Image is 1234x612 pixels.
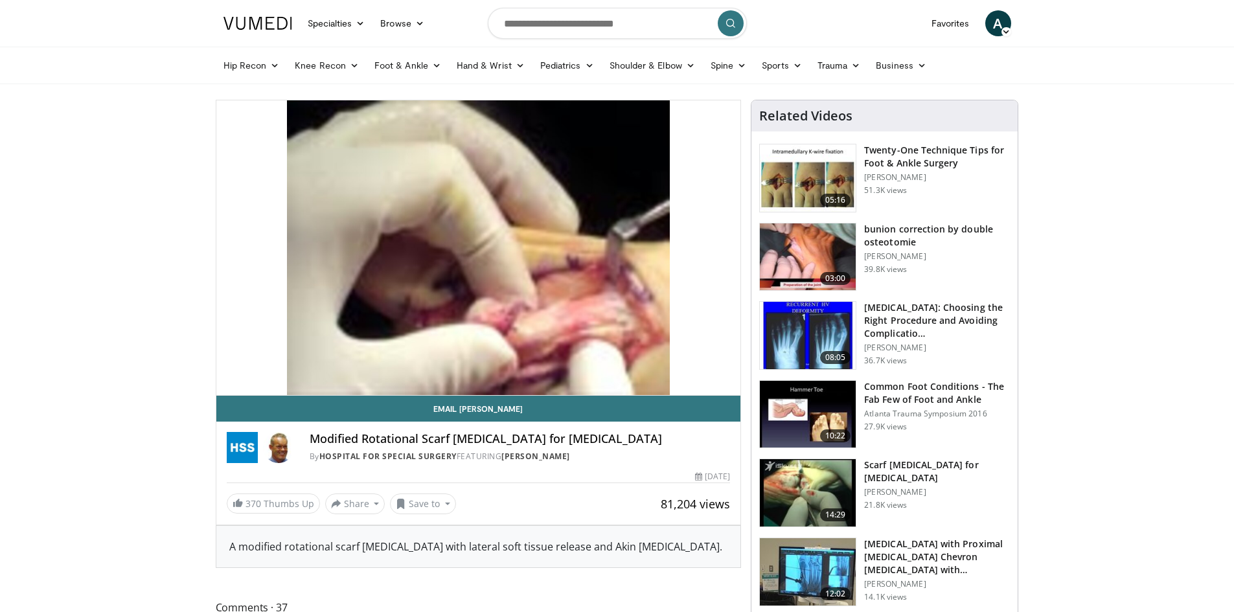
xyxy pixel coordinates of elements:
[390,493,456,514] button: Save to
[864,500,907,510] p: 21.8K views
[810,52,869,78] a: Trauma
[864,172,1010,183] p: [PERSON_NAME]
[216,396,741,422] a: Email [PERSON_NAME]
[820,508,851,521] span: 14:29
[227,493,320,514] a: 370 Thumbs Up
[864,356,907,366] p: 36.7K views
[820,429,851,442] span: 10:22
[759,144,1010,212] a: 05:16 Twenty-One Technique Tips for Foot & Ankle Surgery [PERSON_NAME] 51.3K views
[864,223,1010,249] h3: bunion correction by double osteotomie
[759,108,852,124] h4: Related Videos
[319,451,457,462] a: Hospital for Special Surgery
[864,380,1010,406] h3: Common Foot Conditions - The Fab Few of Foot and Ankle
[223,17,292,30] img: VuMedi Logo
[985,10,1011,36] a: A
[227,432,258,463] img: Hospital for Special Surgery
[760,144,856,212] img: 6702e58c-22b3-47ce-9497-b1c0ae175c4c.150x105_q85_crop-smart_upscale.jpg
[661,496,730,512] span: 81,204 views
[864,459,1010,484] h3: Scarf [MEDICAL_DATA] for [MEDICAL_DATA]
[754,52,810,78] a: Sports
[864,409,1010,419] p: Atlanta Trauma Symposium 2016
[868,52,934,78] a: Business
[864,251,1010,262] p: [PERSON_NAME]
[759,223,1010,291] a: 03:00 bunion correction by double osteotomie [PERSON_NAME] 39.8K views
[864,487,1010,497] p: [PERSON_NAME]
[820,272,851,285] span: 03:00
[864,301,1010,340] h3: [MEDICAL_DATA]: Choosing the Right Procedure and Avoiding Complicatio…
[864,592,907,602] p: 14.1K views
[864,343,1010,353] p: [PERSON_NAME]
[760,459,856,527] img: hR6qJalQBtA771a35hMDoxOjBrOw-uIx_1.150x105_q85_crop-smart_upscale.jpg
[864,422,907,432] p: 27.9K views
[864,264,907,275] p: 39.8K views
[695,471,730,482] div: [DATE]
[703,52,754,78] a: Spine
[449,52,532,78] a: Hand & Wrist
[760,538,856,606] img: 08be0349-593e-48f1-bfea-69f97c3c7a0f.150x105_q85_crop-smart_upscale.jpg
[229,539,728,554] div: A modified rotational scarf [MEDICAL_DATA] with lateral soft tissue release and Akin [MEDICAL_DATA].
[864,144,1010,170] h3: Twenty-One Technique Tips for Foot & Ankle Surgery
[759,301,1010,370] a: 08:05 [MEDICAL_DATA]: Choosing the Right Procedure and Avoiding Complicatio… [PERSON_NAME] 36.7K ...
[820,587,851,600] span: 12:02
[372,10,432,36] a: Browse
[532,52,602,78] a: Pediatrics
[820,351,851,364] span: 08:05
[310,432,731,446] h4: Modified Rotational Scarf [MEDICAL_DATA] for [MEDICAL_DATA]
[287,52,367,78] a: Knee Recon
[864,538,1010,576] h3: [MEDICAL_DATA] with Proximal [MEDICAL_DATA] Chevron [MEDICAL_DATA] with [PERSON_NAME]…
[924,10,977,36] a: Favorites
[216,52,288,78] a: Hip Recon
[864,185,907,196] p: 51.3K views
[216,100,741,396] video-js: Video Player
[760,381,856,448] img: 4559c471-f09d-4bda-8b3b-c296350a5489.150x105_q85_crop-smart_upscale.jpg
[325,493,385,514] button: Share
[760,223,856,291] img: 294729_0000_1.png.150x105_q85_crop-smart_upscale.jpg
[759,538,1010,606] a: 12:02 [MEDICAL_DATA] with Proximal [MEDICAL_DATA] Chevron [MEDICAL_DATA] with [PERSON_NAME]… [PER...
[263,432,294,463] img: Avatar
[488,8,747,39] input: Search topics, interventions
[864,579,1010,589] p: [PERSON_NAME]
[602,52,703,78] a: Shoulder & Elbow
[759,380,1010,449] a: 10:22 Common Foot Conditions - The Fab Few of Foot and Ankle Atlanta Trauma Symposium 2016 27.9K ...
[820,194,851,207] span: 05:16
[246,497,261,510] span: 370
[760,302,856,369] img: 3c75a04a-ad21-4ad9-966a-c963a6420fc5.150x105_q85_crop-smart_upscale.jpg
[501,451,570,462] a: [PERSON_NAME]
[300,10,373,36] a: Specialties
[367,52,449,78] a: Foot & Ankle
[310,451,731,462] div: By FEATURING
[759,459,1010,527] a: 14:29 Scarf [MEDICAL_DATA] for [MEDICAL_DATA] [PERSON_NAME] 21.8K views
